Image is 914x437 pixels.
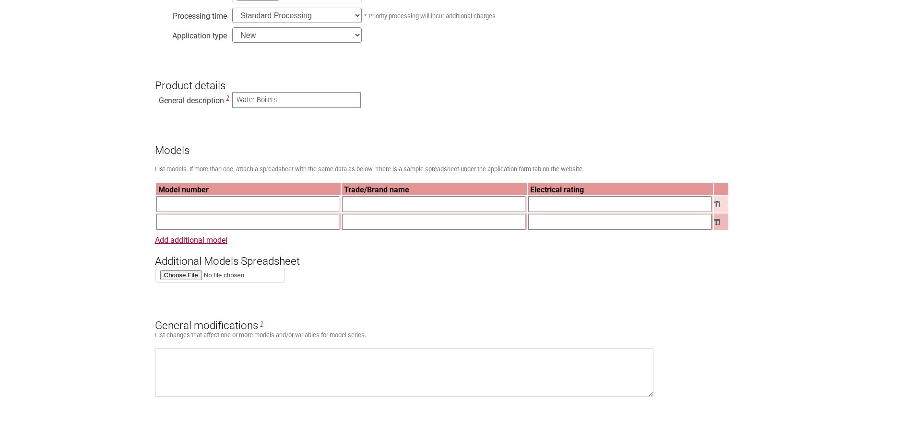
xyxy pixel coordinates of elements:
img: Remove [714,219,720,225]
th: Electrical rating [528,183,713,195]
img: Remove [714,201,720,207]
h3: Additional Models Spreadsheet [155,238,760,267]
div: Processing time [155,9,227,19]
div: Application type [155,29,227,38]
a: Add additional model [155,236,227,245]
small: List changes that affect one or more models and/or variables for model series. [155,331,366,339]
h3: Product details [155,63,760,92]
small: List models. If more than one, attach a spreadsheet with the same data as below. There is a sampl... [155,165,584,173]
span: This is a description of the “type” of electrical equipment being more specific than the Regulato... [226,94,229,101]
span: General Modifications are changes that affect one or more models. E.g. Alternative brand names or... [261,320,263,327]
div: General description [155,94,227,103]
th: Trade/Brand name [342,183,527,195]
th: Model number [156,183,341,195]
small: * Priority processing will incur additional charges [364,12,496,20]
h3: General modifications [155,303,760,331]
h3: Models [155,128,760,157]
